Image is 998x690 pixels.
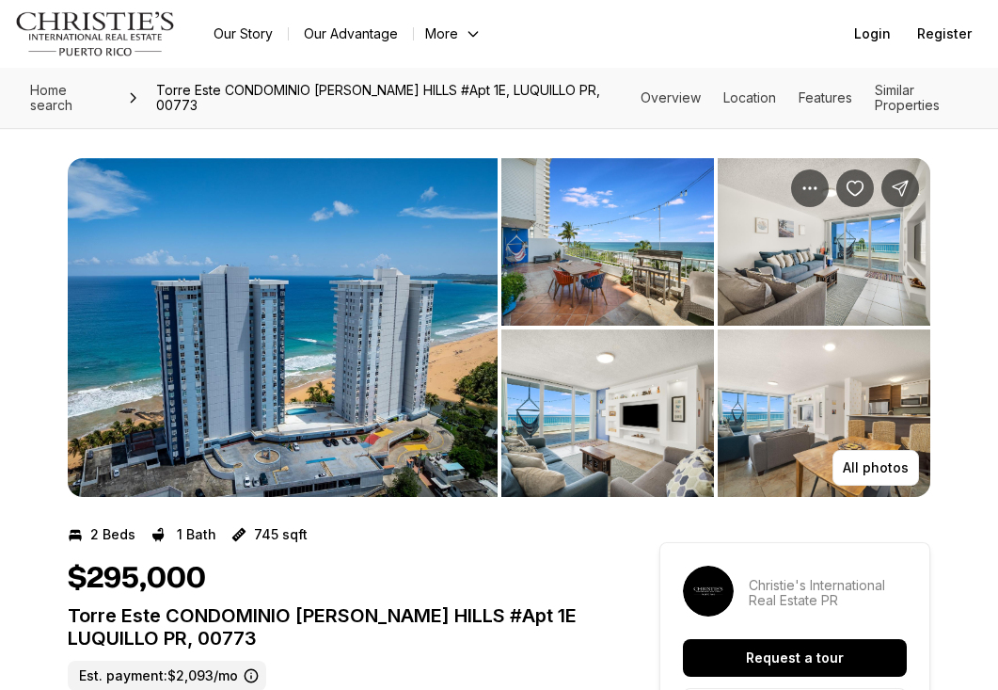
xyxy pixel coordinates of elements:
li: 1 of 6 [68,158,498,497]
button: View image gallery [718,329,930,497]
span: Login [854,26,891,41]
button: All photos [832,450,919,486]
a: Skip to: Similar Properties [875,82,940,113]
p: All photos [843,460,909,475]
button: View image gallery [68,158,498,497]
div: Listing Photos [68,158,930,497]
span: Register [917,26,972,41]
span: Torre Este CONDOMINIO [PERSON_NAME] HILLS #Apt 1E, LUQUILLO PR, 00773 [149,75,641,120]
a: Our Advantage [289,21,413,47]
li: 2 of 6 [501,158,931,497]
h1: $295,000 [68,561,206,597]
button: More [414,21,493,47]
a: Our Story [198,21,288,47]
p: 1 Bath [177,527,216,542]
img: logo [15,11,176,56]
button: Login [843,15,902,53]
button: Request a tour [683,639,907,677]
button: View image gallery [501,158,714,326]
button: View image gallery [501,329,714,497]
a: Skip to: Features [799,89,852,105]
a: Skip to: Location [723,89,776,105]
nav: Page section menu [641,83,975,113]
a: Home search [23,75,119,120]
a: Skip to: Overview [641,89,701,105]
p: Christie's International Real Estate PR [749,578,907,608]
button: Register [906,15,983,53]
p: 745 sqft [254,527,308,542]
button: Save Property: Torre Este CONDOMINIO SANDY HILLS #Apt 1E [836,169,874,207]
p: 2 Beds [90,527,135,542]
button: View image gallery [718,158,930,326]
button: Property options [791,169,829,207]
p: Request a tour [746,650,844,666]
span: Home search [30,82,72,113]
p: Torre Este CONDOMINIO [PERSON_NAME] HILLS #Apt 1E LUQUILLO PR, 00773 [68,604,592,650]
button: Share Property: Torre Este CONDOMINIO SANDY HILLS #Apt 1E [881,169,919,207]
